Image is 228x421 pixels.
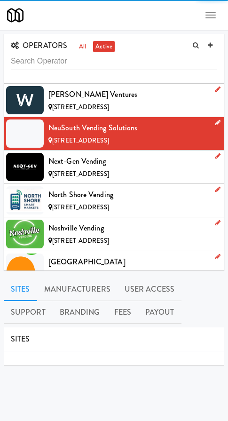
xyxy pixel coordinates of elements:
div: North Shore Vending [48,188,217,202]
li: NeuSouth Vending Solutions[STREET_ADDRESS] [4,117,224,151]
span: [STREET_ADDRESS] [52,103,109,111]
a: Manufacturers [37,278,118,301]
span: [STREET_ADDRESS] [52,270,109,278]
input: Search Operator [11,53,217,70]
a: Fees [107,301,138,324]
div: Next-Gen Vending [48,154,217,168]
a: active [93,41,115,53]
li: North Shore Vending[STREET_ADDRESS] [4,184,224,217]
span: [STREET_ADDRESS] [52,203,109,212]
span: [STREET_ADDRESS] [52,236,109,245]
li: Next-Gen Vending[STREET_ADDRESS] [4,151,224,184]
div: [GEOGRAPHIC_DATA] [48,255,217,269]
span: SITES [11,334,30,344]
a: all [77,41,88,53]
span: OPERATORS [11,40,67,51]
a: User Access [118,278,181,301]
li: [PERSON_NAME] Ventures[STREET_ADDRESS] [4,84,224,117]
li: [GEOGRAPHIC_DATA][STREET_ADDRESS] [4,251,224,285]
div: NeuSouth Vending Solutions [48,121,217,135]
span: [STREET_ADDRESS] [52,136,109,145]
img: Micromart [7,7,24,24]
a: Payout [138,301,181,324]
a: Support [4,301,53,324]
li: Noshville Vending[STREET_ADDRESS] [4,217,224,251]
div: Noshville Vending [48,221,217,235]
span: [STREET_ADDRESS] [52,169,109,178]
a: Sites [4,278,37,301]
div: [PERSON_NAME] Ventures [48,87,217,102]
a: Branding [53,301,107,324]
